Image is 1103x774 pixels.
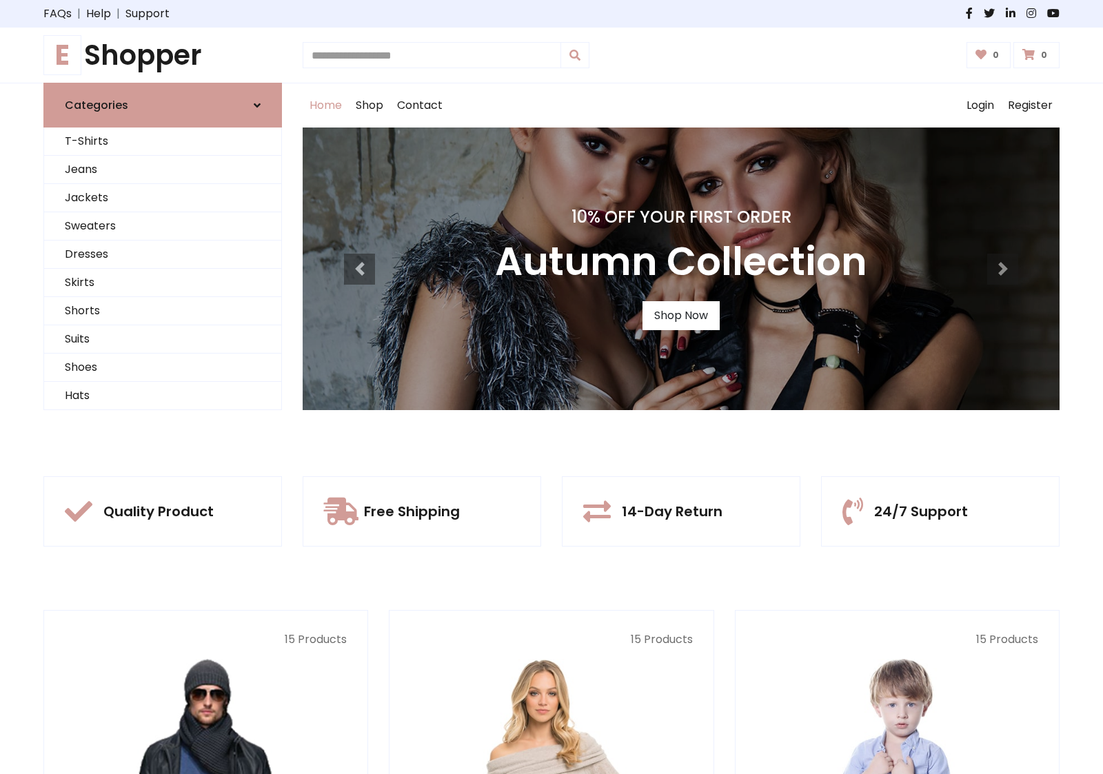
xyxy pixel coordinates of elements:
a: T-Shirts [44,128,281,156]
a: Shop Now [642,301,720,330]
span: | [111,6,125,22]
a: Home [303,83,349,128]
a: Skirts [44,269,281,297]
a: Shoes [44,354,281,382]
a: FAQs [43,6,72,22]
a: Jeans [44,156,281,184]
a: Help [86,6,111,22]
a: Login [960,83,1001,128]
a: Shop [349,83,390,128]
a: Shorts [44,297,281,325]
span: 0 [1038,49,1051,61]
h5: Free Shipping [364,503,460,520]
a: 0 [1013,42,1060,68]
a: Categories [43,83,282,128]
h5: Quality Product [103,503,214,520]
a: Sweaters [44,212,281,241]
a: EShopper [43,39,282,72]
h5: 24/7 Support [874,503,968,520]
h5: 14-Day Return [622,503,722,520]
h3: Autumn Collection [495,238,867,285]
h4: 10% Off Your First Order [495,207,867,227]
h6: Categories [65,99,128,112]
p: 15 Products [410,631,692,648]
a: Suits [44,325,281,354]
a: Register [1001,83,1060,128]
a: Hats [44,382,281,410]
p: 15 Products [756,631,1038,648]
a: 0 [967,42,1011,68]
h1: Shopper [43,39,282,72]
a: Contact [390,83,449,128]
a: Jackets [44,184,281,212]
span: E [43,35,81,75]
p: 15 Products [65,631,347,648]
a: Support [125,6,170,22]
a: Dresses [44,241,281,269]
span: 0 [989,49,1002,61]
span: | [72,6,86,22]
